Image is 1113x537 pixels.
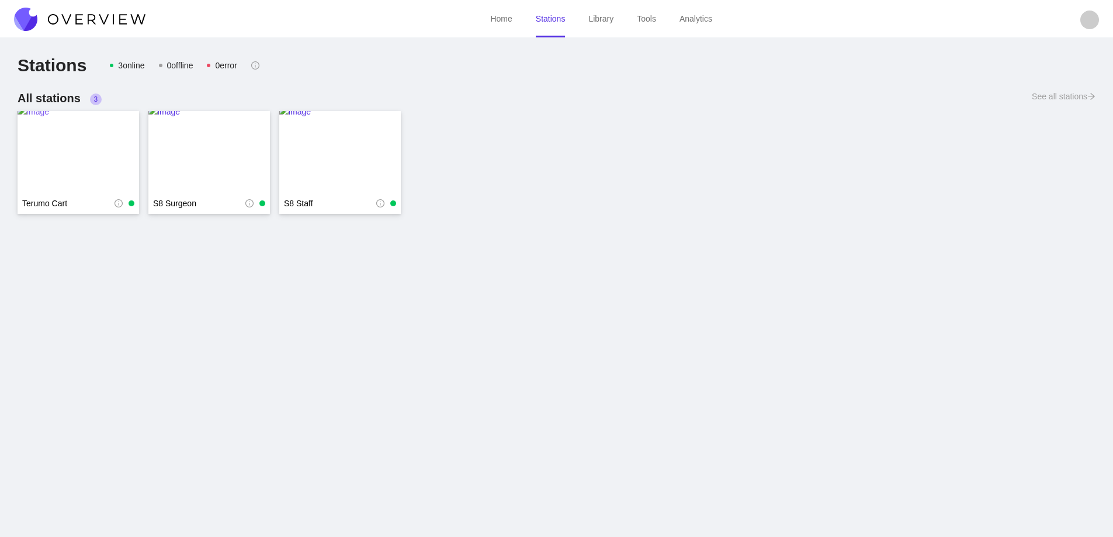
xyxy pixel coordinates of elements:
[148,105,270,199] img: image
[245,199,254,207] span: info-circle
[115,199,123,207] span: info-circle
[118,59,144,72] div: 3 online
[679,14,712,23] a: Analytics
[18,90,102,106] h3: All stations
[284,198,376,209] a: S8 Staff
[279,111,401,193] a: image
[14,8,145,31] img: Overview
[215,59,237,72] div: 0 error
[93,95,98,103] span: 3
[1087,92,1095,101] span: arrow-right
[251,61,259,70] span: info-circle
[279,105,401,199] img: image
[1032,90,1095,111] a: See all stationsarrow-right
[18,55,86,76] h2: Stations
[18,105,139,199] img: image
[588,14,613,23] a: Library
[167,59,193,72] div: 0 offline
[637,14,656,23] a: Tools
[536,14,566,23] a: Stations
[90,93,102,105] sup: 3
[490,14,512,23] a: Home
[148,111,270,193] a: image
[376,199,384,207] span: info-circle
[153,198,245,209] a: S8 Surgeon
[22,198,115,209] a: Terumo Cart
[18,111,139,193] a: image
